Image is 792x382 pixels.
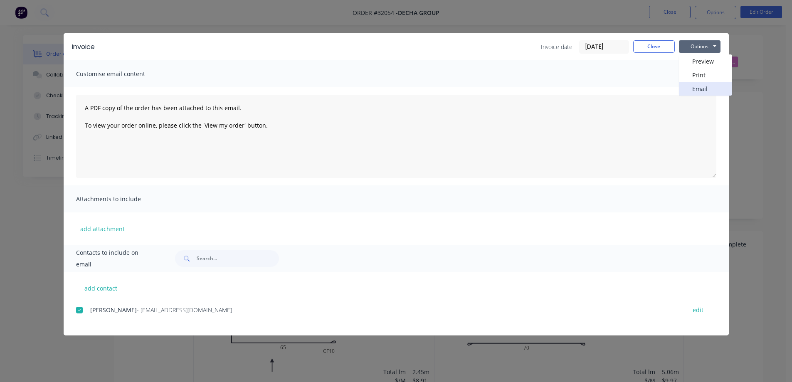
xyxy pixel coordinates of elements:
[76,247,155,270] span: Contacts to include on email
[137,306,232,314] span: - [EMAIL_ADDRESS][DOMAIN_NAME]
[72,42,95,52] div: Invoice
[541,42,572,51] span: Invoice date
[76,68,168,80] span: Customise email content
[76,282,126,294] button: add contact
[76,193,168,205] span: Attachments to include
[197,250,279,267] input: Search...
[679,40,720,53] button: Options
[90,306,137,314] span: [PERSON_NAME]
[679,82,732,96] button: Email
[76,95,716,178] textarea: A PDF copy of the order has been attached to this email. To view your order online, please click ...
[688,304,708,315] button: edit
[679,54,732,68] button: Preview
[679,68,732,82] button: Print
[76,222,129,235] button: add attachment
[633,40,675,53] button: Close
